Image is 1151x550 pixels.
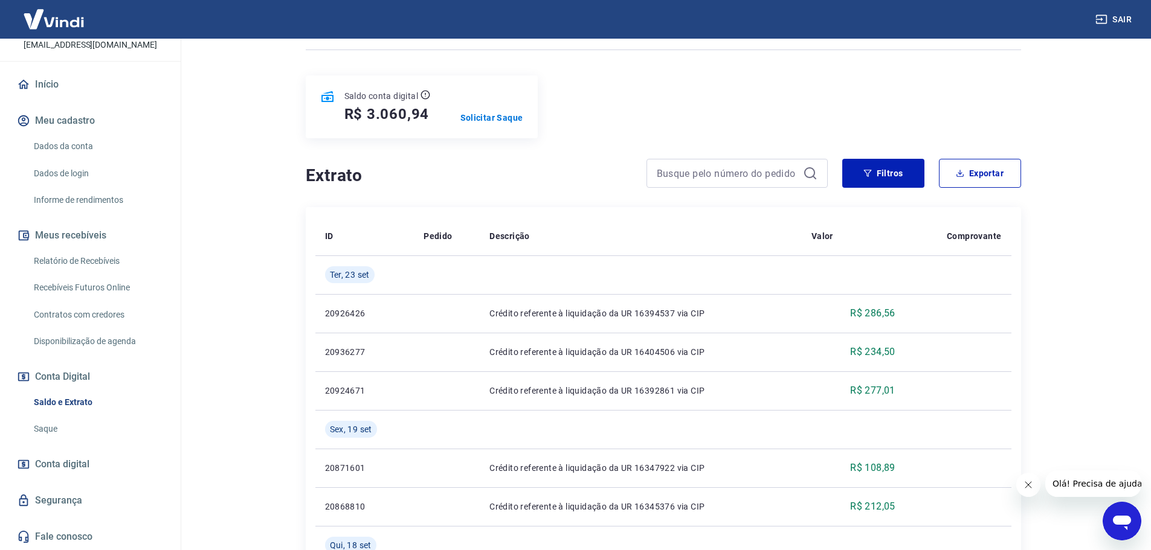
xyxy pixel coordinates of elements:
[850,383,895,398] p: R$ 277,01
[24,39,157,51] p: [EMAIL_ADDRESS][DOMAIN_NAME]
[29,134,166,159] a: Dados da conta
[15,107,166,134] button: Meu cadastro
[35,456,89,473] span: Conta digital
[489,346,792,358] p: Crédito referente à liquidação da UR 16404506 via CIP
[344,90,419,102] p: Saldo conta digital
[460,112,523,124] a: Solicitar Saque
[842,159,924,188] button: Filtros
[850,499,895,514] p: R$ 212,05
[489,230,530,242] p: Descrição
[489,462,792,474] p: Crédito referente à liquidação da UR 16347922 via CIP
[850,306,895,321] p: R$ 286,56
[15,523,166,550] a: Fale conosco
[330,269,370,281] span: Ter, 23 set
[325,462,405,474] p: 20871601
[325,307,405,319] p: 20926426
[1045,470,1141,497] iframe: Mensagem da empresa
[15,451,166,478] a: Conta digital
[29,302,166,327] a: Contratos com credores
[29,161,166,186] a: Dados de login
[29,390,166,415] a: Saldo e Extrato
[7,8,102,18] span: Olá! Precisa de ajuda?
[1103,502,1141,540] iframe: Botão para abrir a janela de mensagens
[29,249,166,273] a: Relatório de Recebíveis
[29,188,166,213] a: Informe de rendimentos
[29,275,166,300] a: Recebíveis Futuros Online
[306,164,632,188] h4: Extrato
[939,159,1021,188] button: Exportar
[947,230,1001,242] p: Comprovante
[15,222,166,249] button: Meus recebíveis
[325,500,405,513] p: 20868810
[15,71,166,98] a: Início
[489,307,792,319] p: Crédito referente à liquidação da UR 16394537 via CIP
[325,346,405,358] p: 20936277
[1093,8,1136,31] button: Sair
[29,417,166,441] a: Saque
[850,461,895,475] p: R$ 108,89
[489,385,792,397] p: Crédito referente à liquidação da UR 16392861 via CIP
[344,104,430,124] h5: R$ 3.060,94
[657,164,798,182] input: Busque pelo número do pedido
[811,230,833,242] p: Valor
[15,487,166,514] a: Segurança
[325,230,334,242] p: ID
[15,363,166,390] button: Conta Digital
[850,345,895,359] p: R$ 234,50
[325,385,405,397] p: 20924671
[489,500,792,513] p: Crédito referente à liquidação da UR 16345376 via CIP
[15,1,93,37] img: Vindi
[1016,473,1040,497] iframe: Fechar mensagem
[29,329,166,354] a: Disponibilização de agenda
[424,230,452,242] p: Pedido
[330,423,372,435] span: Sex, 19 set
